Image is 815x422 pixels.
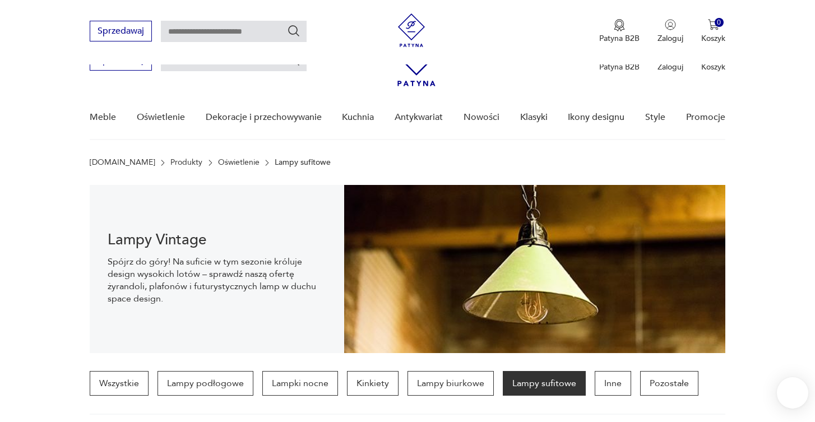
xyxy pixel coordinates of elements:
[520,96,548,139] a: Klasyki
[708,19,719,30] img: Ikona koszyka
[347,371,399,396] a: Kinkiety
[90,158,155,167] a: [DOMAIN_NAME]
[715,18,724,27] div: 0
[686,96,725,139] a: Promocje
[568,96,624,139] a: Ikony designu
[665,19,676,30] img: Ikonka użytkownika
[344,185,725,353] img: Lampy sufitowe w stylu vintage
[395,13,428,47] img: Patyna - sklep z meblami i dekoracjami vintage
[90,57,152,65] a: Sprzedawaj
[158,371,253,396] a: Lampy podłogowe
[614,19,625,31] img: Ikona medalu
[90,371,149,396] a: Wszystkie
[90,96,116,139] a: Meble
[599,19,640,44] button: Patyna B2B
[90,21,152,41] button: Sprzedawaj
[599,19,640,44] a: Ikona medaluPatyna B2B
[599,33,640,44] p: Patyna B2B
[657,19,683,44] button: Zaloguj
[701,33,725,44] p: Koszyk
[645,96,665,139] a: Style
[657,33,683,44] p: Zaloguj
[137,96,185,139] a: Oświetlenie
[701,62,725,72] p: Koszyk
[218,158,260,167] a: Oświetlenie
[287,24,300,38] button: Szukaj
[503,371,586,396] a: Lampy sufitowe
[640,371,698,396] a: Pozostałe
[170,158,202,167] a: Produkty
[206,96,322,139] a: Dekoracje i przechowywanie
[595,371,631,396] a: Inne
[90,28,152,36] a: Sprzedawaj
[262,371,338,396] a: Lampki nocne
[464,96,499,139] a: Nowości
[777,377,808,409] iframe: Smartsupp widget button
[108,233,326,247] h1: Lampy Vintage
[342,96,374,139] a: Kuchnia
[599,62,640,72] p: Patyna B2B
[395,96,443,139] a: Antykwariat
[701,19,725,44] button: 0Koszyk
[407,371,494,396] a: Lampy biurkowe
[108,256,326,305] p: Spójrz do góry! Na suficie w tym sezonie króluje design wysokich lotów – sprawdź naszą ofertę żyr...
[275,158,331,167] p: Lampy sufitowe
[657,62,683,72] p: Zaloguj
